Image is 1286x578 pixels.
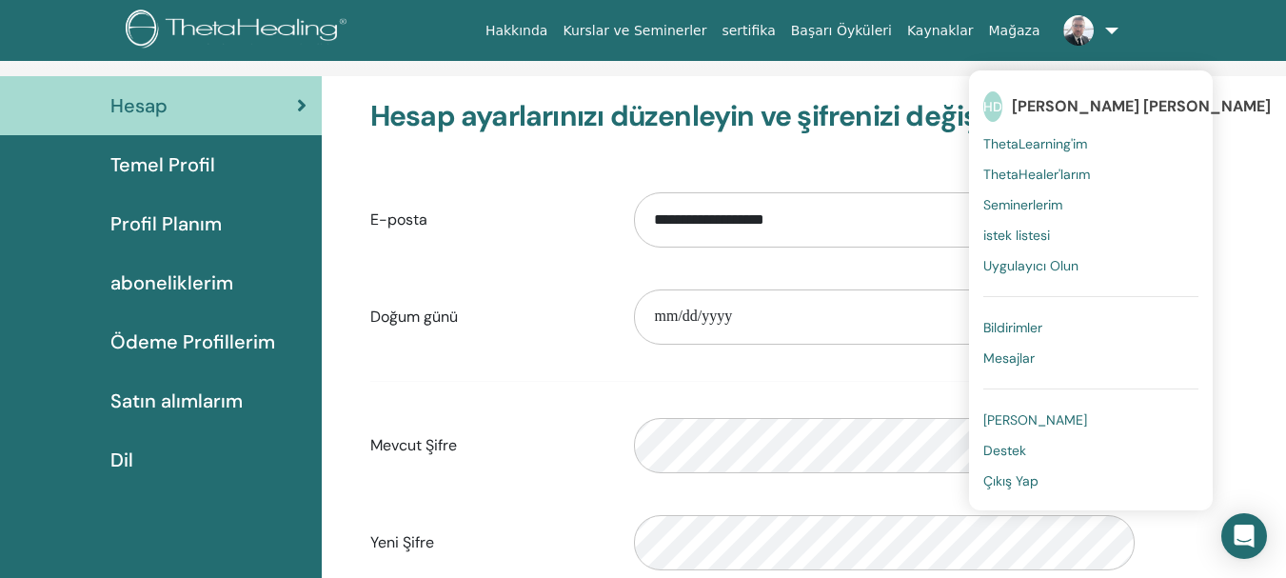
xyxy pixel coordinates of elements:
[110,446,133,474] span: Dil
[110,328,275,356] span: Ödeme Profillerim
[126,10,353,52] img: logo.png
[983,196,1062,213] span: Seminerlerim
[983,442,1026,459] span: Destek
[983,312,1198,343] a: Bildirimler
[110,150,215,179] span: Temel Profil
[1221,513,1267,559] div: Open Intercom Messenger
[983,319,1042,336] span: Bildirimler
[983,166,1090,183] span: ThetaHealer'larım
[900,13,981,49] a: Kaynaklar
[983,227,1050,244] span: istek listesi
[983,411,1087,429] span: [PERSON_NAME]
[1063,15,1094,46] img: default.jpg
[783,13,900,49] a: Başarı Öyküleri
[110,91,168,120] span: Hesap
[983,343,1198,373] a: Mesajlar
[983,250,1198,281] a: Uygulayıcı Olun
[983,466,1198,496] a: Çıkış Yap
[714,13,782,49] a: sertifika
[983,159,1198,189] a: ThetaHealer'larım
[983,435,1198,466] a: Destek
[110,209,222,238] span: Profil Planım
[983,129,1198,159] a: ThetaLearning'im
[983,349,1035,367] span: Mesajlar
[356,428,621,464] label: Mevcut Şifre
[370,99,1135,133] h3: Hesap ayarlarınızı düzenleyin ve şifrenizi değiştirin
[983,472,1039,489] span: Çıkış Yap
[356,202,621,238] label: E-posta
[110,387,243,415] span: Satın alımlarım
[1012,96,1271,116] span: [PERSON_NAME] [PERSON_NAME]
[983,85,1198,129] a: HD[PERSON_NAME] [PERSON_NAME]
[980,13,1047,49] a: Mağaza
[983,405,1198,435] a: [PERSON_NAME]
[110,269,233,297] span: aboneliklerim
[983,91,1002,122] span: HD
[983,135,1087,152] span: ThetaLearning'im
[356,525,621,561] label: Yeni Şifre
[983,257,1078,274] span: Uygulayıcı Olun
[478,13,556,49] a: Hakkında
[356,299,621,335] label: Doğum günü
[983,189,1198,220] a: Seminerlerim
[983,220,1198,250] a: istek listesi
[555,13,714,49] a: Kurslar ve Seminerler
